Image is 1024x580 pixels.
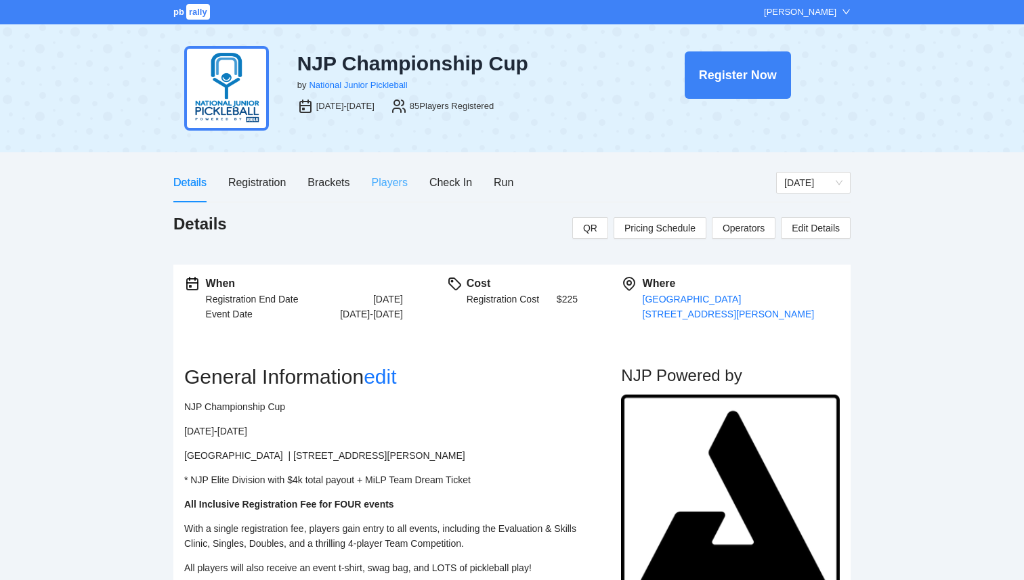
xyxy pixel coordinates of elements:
div: [PERSON_NAME] [764,5,836,19]
span: Operators [723,221,765,236]
button: Pricing Schedule [614,217,706,239]
a: edit [364,365,396,388]
p: [DATE]-[DATE] [184,424,591,439]
button: Edit Details [781,217,851,239]
div: NJP Championship Cup [297,51,614,76]
div: [DATE]-[DATE] [316,99,375,113]
span: QR [583,221,597,236]
h2: NJP Powered by [621,365,840,386]
a: pbrally [173,7,212,17]
div: Registration Cost [467,292,539,307]
div: 85 Players Registered [410,99,494,113]
h2: $ 225 [557,292,578,307]
div: Brackets [307,174,349,191]
button: Operators [712,217,775,239]
h2: General Information [184,365,621,389]
div: Registration End Date [206,292,299,307]
button: QR [572,217,608,239]
strong: All Inclusive Registration Fee for FOUR events [184,499,394,510]
a: National Junior Pickleball [309,80,407,90]
p: * NJP Elite Division with $4k total payout + MiLP Team Dream Ticket [184,472,591,487]
div: Check In [429,174,472,191]
span: Edit Details [792,221,840,236]
span: Thursday [784,173,842,193]
h1: Details [173,213,227,235]
span: Pricing Schedule [624,221,696,236]
div: [DATE] [373,292,403,307]
div: Details [173,174,207,191]
div: Registration [228,174,286,191]
div: by [297,79,307,92]
div: Cost [467,275,578,292]
div: When [206,275,403,292]
div: Where [643,275,840,292]
p: With a single registration fee, players gain entry to all events, including the Evaluation & Skil... [184,521,591,551]
a: [GEOGRAPHIC_DATA][STREET_ADDRESS][PERSON_NAME] [643,294,815,319]
div: Run [494,174,513,191]
span: rally [186,4,210,20]
div: Event Date [206,307,253,321]
button: Register Now [685,51,791,99]
span: down [842,7,851,16]
p: All players will also receive an event t-shirt, swag bag, and LOTS of pickleball play! [184,560,591,575]
p: [GEOGRAPHIC_DATA] | [STREET_ADDRESS][PERSON_NAME] [184,448,591,463]
img: njp-logo2.png [184,46,269,131]
div: [DATE]-[DATE] [340,307,403,321]
span: pb [173,7,184,17]
div: Players [372,174,408,191]
p: NJP Championship Cup [184,399,591,414]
